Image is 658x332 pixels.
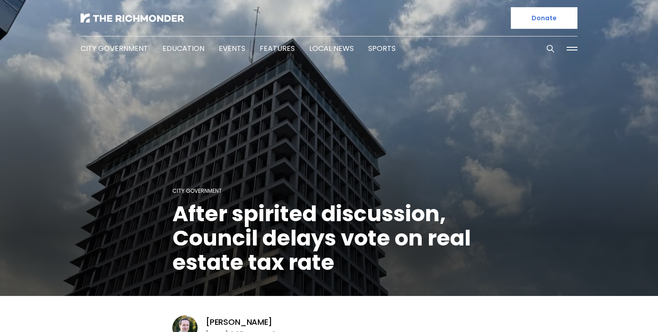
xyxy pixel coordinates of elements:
a: [PERSON_NAME] [206,317,272,327]
a: Education [162,43,204,54]
button: Search this site [544,42,557,55]
a: City Government [81,43,148,54]
a: Donate [511,7,577,29]
img: The Richmonder [81,14,184,23]
a: City Government [172,187,222,195]
a: Features [260,43,295,54]
a: Local News [309,43,354,54]
a: Sports [368,43,396,54]
a: Events [219,43,245,54]
h1: After spirited discussion, Council delays vote on real estate tax rate [172,202,486,275]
